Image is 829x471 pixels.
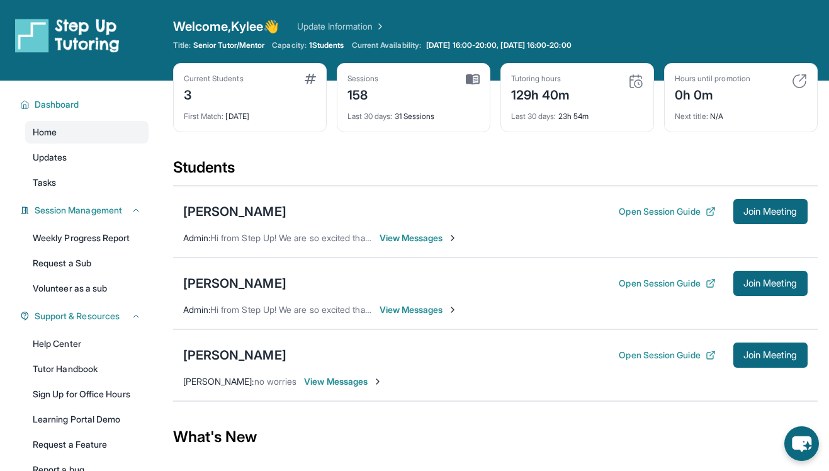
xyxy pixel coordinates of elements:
a: Tasks [25,171,149,194]
div: 0h 0m [675,84,750,104]
button: Open Session Guide [619,205,715,218]
span: Join Meeting [743,351,798,359]
img: card [466,74,480,85]
span: Admin : [183,232,210,243]
div: What's New [173,409,818,465]
span: Capacity: [272,40,307,50]
img: card [628,74,643,89]
span: Current Availability: [352,40,421,50]
a: Home [25,121,149,144]
div: [PERSON_NAME] [183,346,286,364]
span: Title: [173,40,191,50]
span: Join Meeting [743,208,798,215]
span: Next title : [675,111,709,121]
span: [DATE] 16:00-20:00, [DATE] 16:00-20:00 [426,40,572,50]
span: Senior Tutor/Mentor [193,40,264,50]
div: Students [173,157,818,185]
div: Tutoring hours [511,74,570,84]
button: Join Meeting [733,199,808,224]
a: Request a Feature [25,433,149,456]
span: Last 30 days : [347,111,393,121]
div: 129h 40m [511,84,570,104]
a: Volunteer as a sub [25,277,149,300]
img: card [792,74,807,89]
span: Welcome, Kylee 👋 [173,18,279,35]
span: 1 Students [309,40,344,50]
button: Support & Resources [30,310,141,322]
a: Request a Sub [25,252,149,275]
span: First Match : [184,111,224,121]
span: Updates [33,151,67,164]
span: no worries [254,376,297,387]
img: Chevron Right [373,20,385,33]
span: Support & Resources [35,310,120,322]
img: Chevron-Right [448,305,458,315]
div: [PERSON_NAME] [183,275,286,292]
a: Tutor Handbook [25,358,149,380]
a: Update Information [297,20,385,33]
button: Join Meeting [733,271,808,296]
span: View Messages [380,304,458,316]
span: Tasks [33,176,56,189]
span: Home [33,126,57,139]
div: Hours until promotion [675,74,750,84]
button: chat-button [784,426,819,461]
img: card [305,74,316,84]
div: 23h 54m [511,104,643,122]
div: Sessions [347,74,379,84]
div: 3 [184,84,244,104]
span: Last 30 days : [511,111,556,121]
button: Session Management [30,204,141,217]
a: [DATE] 16:00-20:00, [DATE] 16:00-20:00 [424,40,574,50]
span: Join Meeting [743,280,798,287]
div: N/A [675,104,807,122]
div: [PERSON_NAME] [183,203,286,220]
button: Join Meeting [733,343,808,368]
a: Updates [25,146,149,169]
a: Weekly Progress Report [25,227,149,249]
a: Sign Up for Office Hours [25,383,149,406]
span: Session Management [35,204,122,217]
img: logo [15,18,120,53]
span: Dashboard [35,98,79,111]
div: 31 Sessions [347,104,480,122]
button: Open Session Guide [619,277,715,290]
span: [PERSON_NAME] : [183,376,254,387]
span: View Messages [304,375,383,388]
span: View Messages [380,232,458,244]
button: Open Session Guide [619,349,715,361]
a: Help Center [25,332,149,355]
img: Chevron-Right [373,377,383,387]
div: [DATE] [184,104,316,122]
a: Learning Portal Demo [25,408,149,431]
img: Chevron-Right [448,233,458,243]
div: Current Students [184,74,244,84]
span: Admin : [183,304,210,315]
div: 158 [347,84,379,104]
button: Dashboard [30,98,141,111]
